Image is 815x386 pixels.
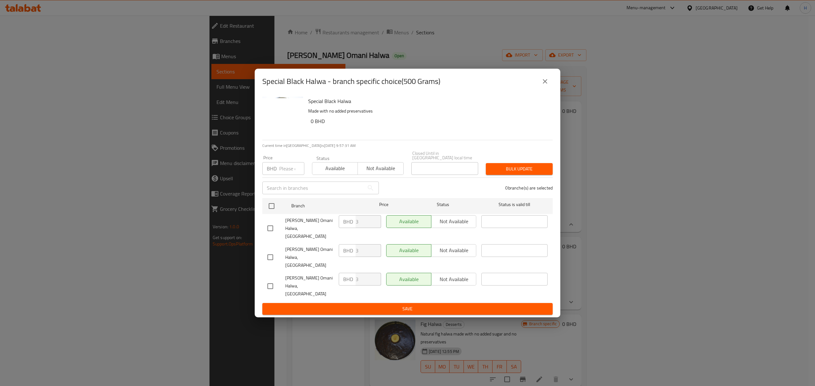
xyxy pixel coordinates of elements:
[267,165,277,172] p: BHD
[486,163,553,175] button: Bulk update
[343,218,353,225] p: BHD
[537,74,553,89] button: close
[410,201,476,209] span: Status
[481,201,548,209] span: Status is valid till
[356,244,381,257] input: Please enter price
[262,182,364,194] input: Search in branches
[262,97,303,137] img: Special Black Halwa
[285,217,334,240] span: [PERSON_NAME] Omani Halwa, [GEOGRAPHIC_DATA]
[262,143,553,148] p: Current time in [GEOGRAPHIC_DATA] is [DATE] 9:57:31 AM
[308,97,548,106] h6: Special Black Halwa
[267,305,548,313] span: Save
[358,162,403,175] button: Not available
[279,162,304,175] input: Please enter price
[505,185,553,191] p: 0 branche(s) are selected
[360,164,401,173] span: Not available
[312,162,358,175] button: Available
[491,165,548,173] span: Bulk update
[262,76,440,86] h2: Special Black Halwa - branch specific choice(500 Grams)
[262,303,553,315] button: Save
[343,275,353,283] p: BHD
[356,215,381,228] input: Please enter price
[291,202,358,210] span: Branch
[363,201,405,209] span: Price
[315,164,355,173] span: Available
[356,273,381,286] input: Please enter price
[308,107,548,115] p: Made with no added preservatives
[285,274,334,298] span: [PERSON_NAME] Omani Halwa, [GEOGRAPHIC_DATA]
[343,247,353,254] p: BHD
[285,245,334,269] span: [PERSON_NAME] Omani Halwa, [GEOGRAPHIC_DATA]
[311,117,548,126] h6: 0 BHD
